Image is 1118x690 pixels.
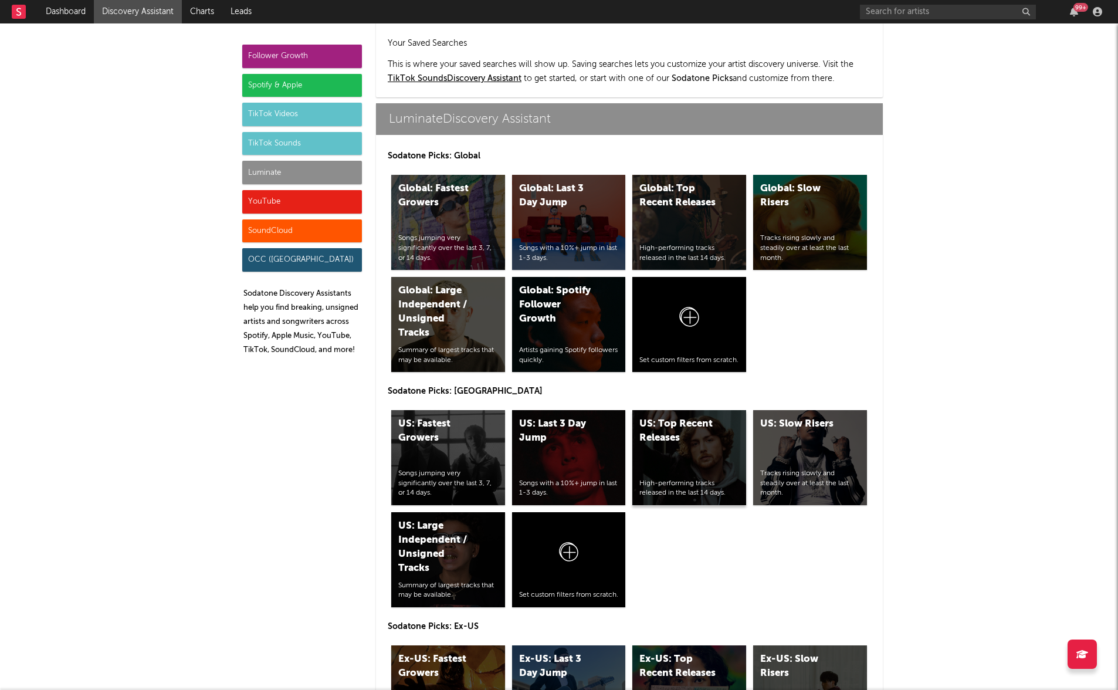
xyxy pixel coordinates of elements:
div: Global: Last 3 Day Jump [519,182,599,210]
div: Ex-US: Last 3 Day Jump [519,652,599,681]
div: Tracks rising slowly and steadily over at least the last month. [760,469,860,498]
div: Spotify & Apple [242,74,362,97]
p: Sodatone Picks: [GEOGRAPHIC_DATA] [388,384,871,398]
div: Ex-US: Slow Risers [760,652,840,681]
a: Set custom filters from scratch. [512,512,626,607]
span: Sodatone Picks [672,75,733,83]
a: US: Slow RisersTracks rising slowly and steadily over at least the last month. [753,410,867,505]
div: Global: Slow Risers [760,182,840,210]
div: US: Large Independent / Unsigned Tracks [398,519,478,576]
div: Luminate [242,161,362,184]
div: Tracks rising slowly and steadily over at least the last month. [760,234,860,263]
p: Sodatone Picks: Global [388,149,871,163]
a: Global: Slow RisersTracks rising slowly and steadily over at least the last month. [753,175,867,270]
div: Artists gaining Spotify followers quickly. [519,346,619,366]
input: Search for artists [860,5,1036,19]
div: 99 + [1073,3,1088,12]
div: Global: Fastest Growers [398,182,478,210]
div: Ex-US: Top Recent Releases [639,652,719,681]
div: US: Last 3 Day Jump [519,417,599,445]
div: Summary of largest tracks that may be available. [398,581,498,601]
a: Set custom filters from scratch. [632,277,746,372]
div: High-performing tracks released in the last 14 days. [639,479,739,499]
div: Songs with a 10%+ jump in last 1-3 days. [519,479,619,499]
a: Global: Fastest GrowersSongs jumping very significantly over the last 3, 7, or 14 days. [391,175,505,270]
p: This is where your saved searches will show up. Saving searches lets you customize your artist di... [388,58,871,86]
div: Global: Spotify Follower Growth [519,284,599,326]
a: TikTok SoundsDiscovery Assistant [388,75,521,83]
a: LuminateDiscovery Assistant [376,103,883,135]
div: Songs with a 10%+ jump in last 1-3 days. [519,243,619,263]
a: Global: Last 3 Day JumpSongs with a 10%+ jump in last 1-3 days. [512,175,626,270]
div: US: Slow Risers [760,417,840,431]
p: Sodatone Discovery Assistants help you find breaking, unsigned artists and songwriters across Spo... [243,287,362,357]
a: Global: Spotify Follower GrowthArtists gaining Spotify followers quickly. [512,277,626,372]
a: US: Large Independent / Unsigned TracksSummary of largest tracks that may be available. [391,512,505,607]
div: Global: Large Independent / Unsigned Tracks [398,284,478,340]
div: US: Fastest Growers [398,417,478,445]
div: Summary of largest tracks that may be available. [398,346,498,366]
div: Ex-US: Fastest Growers [398,652,478,681]
div: Songs jumping very significantly over the last 3, 7, or 14 days. [398,469,498,498]
a: US: Fastest GrowersSongs jumping very significantly over the last 3, 7, or 14 days. [391,410,505,505]
div: High-performing tracks released in the last 14 days. [639,243,739,263]
h2: Your Saved Searches [388,36,871,50]
div: OCC ([GEOGRAPHIC_DATA]) [242,248,362,272]
button: 99+ [1070,7,1078,16]
div: Set custom filters from scratch. [639,356,739,366]
a: Global: Top Recent ReleasesHigh-performing tracks released in the last 14 days. [632,175,746,270]
a: US: Last 3 Day JumpSongs with a 10%+ jump in last 1-3 days. [512,410,626,505]
a: US: Top Recent ReleasesHigh-performing tracks released in the last 14 days. [632,410,746,505]
div: Songs jumping very significantly over the last 3, 7, or 14 days. [398,234,498,263]
a: Global: Large Independent / Unsigned TracksSummary of largest tracks that may be available. [391,277,505,372]
p: Sodatone Picks: Ex-US [388,620,871,634]
div: Global: Top Recent Releases [639,182,719,210]
div: Set custom filters from scratch. [519,590,619,600]
div: Follower Growth [242,45,362,68]
div: SoundCloud [242,219,362,243]
div: YouTube [242,190,362,214]
div: TikTok Sounds [242,132,362,155]
div: TikTok Videos [242,103,362,126]
div: US: Top Recent Releases [639,417,719,445]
